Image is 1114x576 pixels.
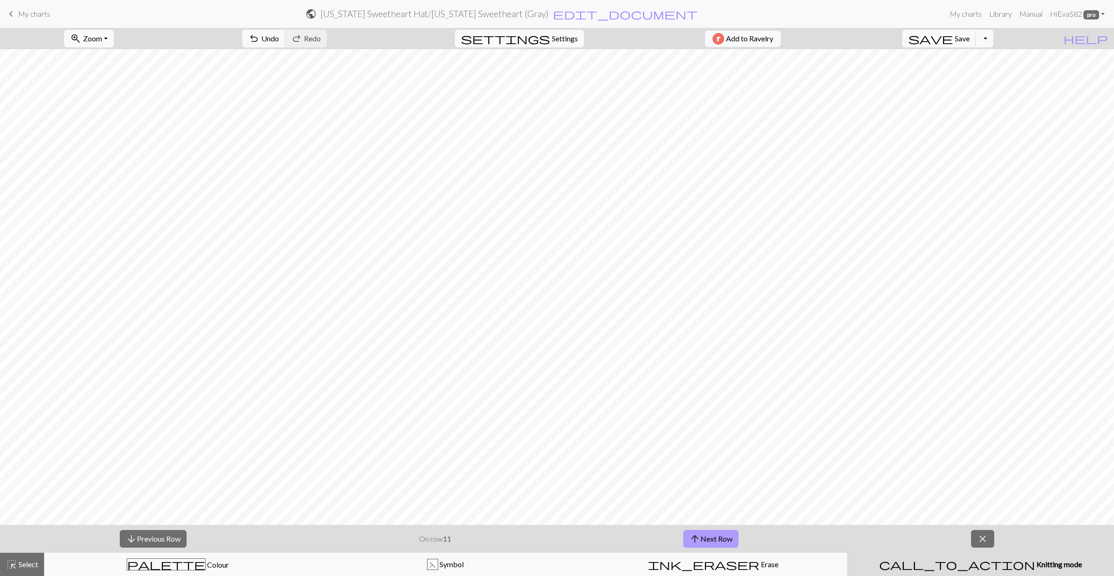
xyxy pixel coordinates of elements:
[127,558,205,571] span: palette
[985,5,1016,23] a: Library
[1035,560,1082,569] span: Knitting mode
[955,34,970,43] span: Save
[902,30,976,47] button: Save
[977,532,988,545] span: close
[419,533,451,544] p: On row
[320,8,549,19] h2: [US_STATE] Sweetheart Hat / [US_STATE] Sweetheart (Gray)
[83,34,102,43] span: Zoom
[18,9,50,18] span: My charts
[120,530,187,548] button: Previous Row
[248,32,259,45] span: undo
[1016,5,1046,23] a: Manual
[1083,10,1099,20] span: pro
[1046,5,1108,23] a: HiEvaS82 pro
[64,30,114,47] button: Zoom
[305,7,317,20] span: public
[6,6,50,22] a: My charts
[726,33,773,45] span: Add to Ravelry
[242,30,285,47] button: Undo
[689,532,700,545] span: arrow_upward
[461,32,550,45] span: settings
[17,560,38,569] span: Select
[312,553,580,576] button: F Symbol
[946,5,985,23] a: My charts
[455,30,584,47] button: SettingsSettings
[443,534,451,543] strong: 11
[206,560,229,569] span: Colour
[70,32,81,45] span: zoom_in
[461,33,550,44] i: Settings
[553,7,698,20] span: edit_document
[6,558,17,571] span: highlight_alt
[552,33,578,44] span: Settings
[6,7,17,20] span: keyboard_arrow_left
[705,31,781,47] button: Add to Ravelry
[427,559,438,570] div: F
[579,553,847,576] button: Erase
[438,560,464,569] span: Symbol
[908,32,953,45] span: save
[759,560,778,569] span: Erase
[1063,32,1108,45] span: help
[126,532,137,545] span: arrow_downward
[683,530,738,548] button: Next Row
[847,553,1114,576] button: Knitting mode
[879,558,1035,571] span: call_to_action
[261,34,279,43] span: Undo
[648,558,759,571] span: ink_eraser
[44,553,312,576] button: Colour
[712,33,724,45] img: Ravelry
